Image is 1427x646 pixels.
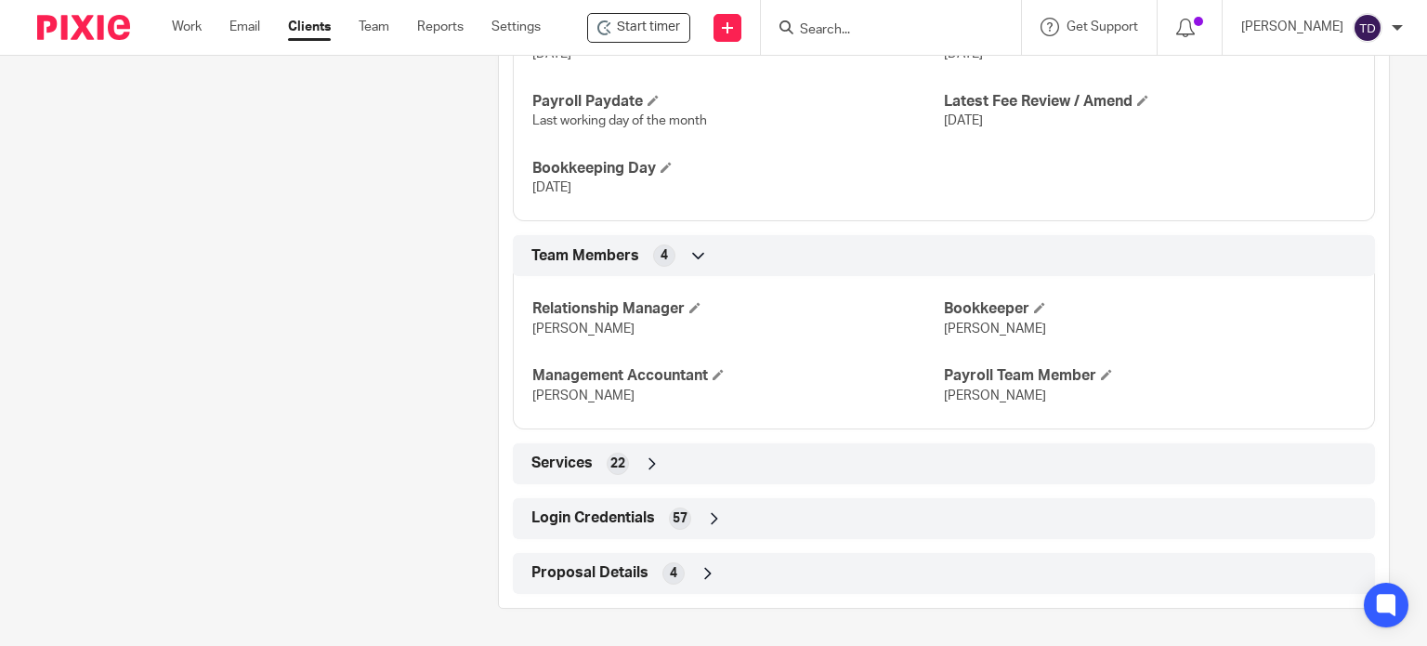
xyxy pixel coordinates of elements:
h4: Payroll Team Member [944,366,1355,386]
span: Start timer [617,18,680,37]
h4: Relationship Manager [532,299,944,319]
span: Last working day of the month [532,114,707,127]
span: 4 [670,564,677,583]
h4: Management Accountant [532,366,944,386]
h4: Bookkeeping Day [532,159,944,178]
span: [PERSON_NAME] [532,389,635,402]
a: Reports [417,18,464,36]
span: [PERSON_NAME] [944,323,1046,336]
span: [DATE] [532,181,571,194]
img: svg%3E [1353,13,1382,43]
a: Settings [491,18,541,36]
span: 57 [673,509,687,528]
h4: Payroll Paydate [532,92,944,112]
h4: Bookkeeper [944,299,1355,319]
span: Proposal Details [531,563,648,583]
a: Email [229,18,260,36]
span: [PERSON_NAME] [944,389,1046,402]
input: Search [798,22,965,39]
span: [DATE] [944,114,983,127]
div: Solidatus (Threadneedle Ltd T/A) [587,13,690,43]
img: Pixie [37,15,130,40]
span: 4 [661,246,668,265]
h4: Latest Fee Review / Amend [944,92,1355,112]
p: [PERSON_NAME] [1241,18,1343,36]
a: Team [359,18,389,36]
span: Services [531,454,593,473]
span: Team Members [531,246,639,266]
span: Get Support [1067,20,1138,33]
a: Clients [288,18,331,36]
span: 22 [610,455,625,473]
a: Work [172,18,202,36]
span: [PERSON_NAME] [532,323,635,336]
span: Login Credentials [531,508,655,528]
